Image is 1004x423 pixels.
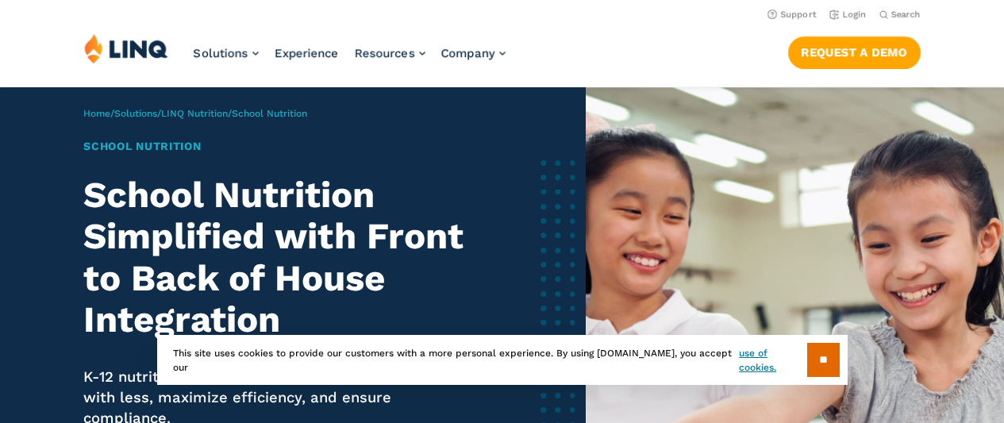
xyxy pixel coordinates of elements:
nav: Primary Navigation [194,33,506,86]
div: This site uses cookies to provide our customers with a more personal experience. By using [DOMAIN... [157,335,848,385]
h2: School Nutrition Simplified with Front to Back of House Integration [83,175,479,341]
nav: Button Navigation [788,33,921,68]
a: Company [441,46,506,60]
a: use of cookies. [739,346,806,375]
span: / / / [83,108,307,119]
img: LINQ | K‑12 Software [84,33,168,63]
span: Company [441,46,495,60]
a: LINQ Nutrition [161,108,228,119]
a: Resources [355,46,425,60]
span: School Nutrition [232,108,307,119]
h1: School Nutrition [83,138,479,155]
a: Support [767,10,817,20]
a: Solutions [194,46,259,60]
span: Solutions [194,46,248,60]
button: Open Search Bar [879,9,921,21]
a: Home [83,108,110,119]
a: Solutions [114,108,157,119]
a: Login [829,10,867,20]
a: Request a Demo [788,37,921,68]
span: Resources [355,46,415,60]
span: Search [891,10,921,20]
a: Experience [275,46,339,60]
